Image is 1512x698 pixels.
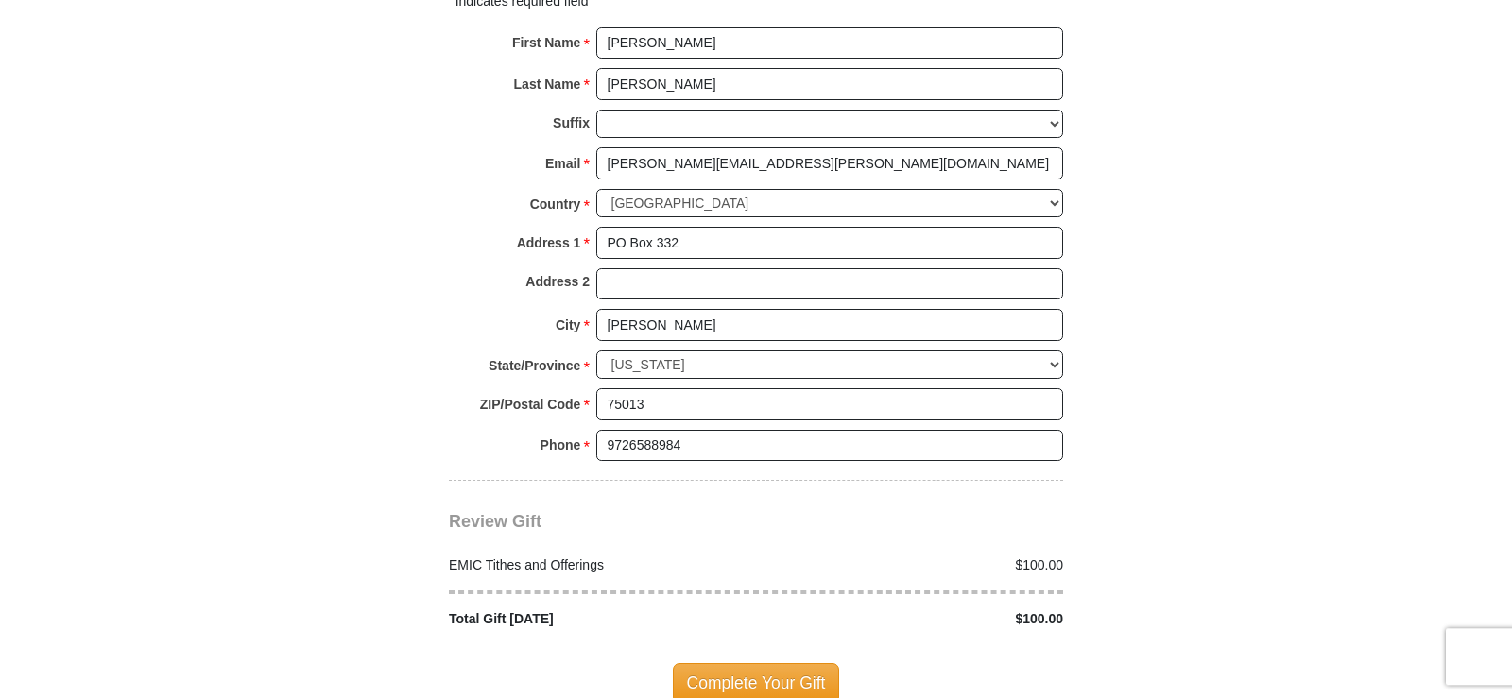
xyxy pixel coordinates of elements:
strong: Suffix [553,110,590,136]
strong: City [556,312,580,338]
div: $100.00 [756,609,1074,629]
strong: State/Province [489,352,580,379]
strong: Address 1 [517,230,581,256]
strong: Phone [541,432,581,458]
strong: Address 2 [525,268,590,295]
div: Total Gift [DATE] [439,609,757,629]
div: EMIC Tithes and Offerings [439,555,757,575]
strong: Last Name [514,71,581,97]
span: Review Gift [449,512,541,531]
div: $100.00 [756,555,1074,575]
strong: First Name [512,29,580,56]
strong: Country [530,191,581,217]
strong: Email [545,150,580,177]
strong: ZIP/Postal Code [480,391,581,417]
